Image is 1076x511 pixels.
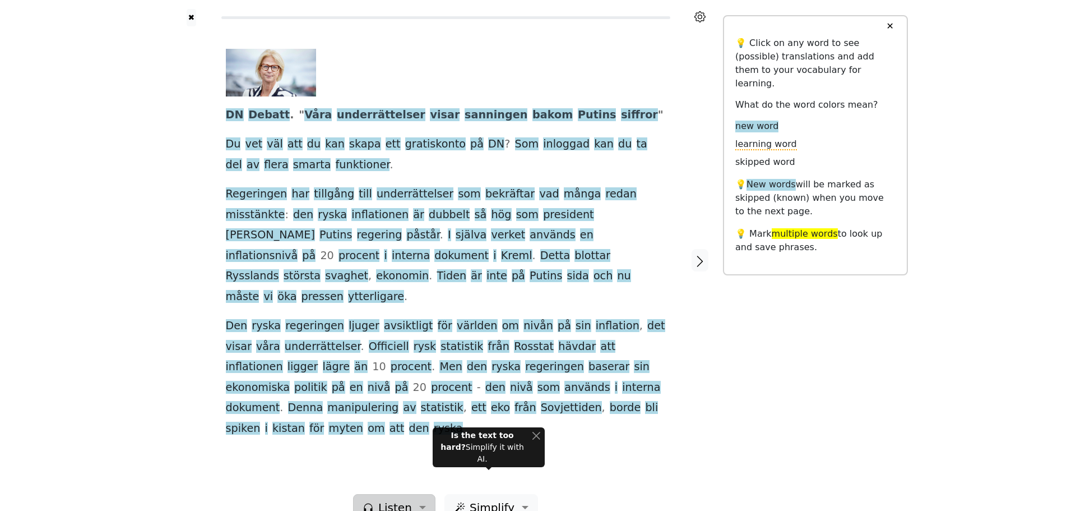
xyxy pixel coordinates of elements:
[389,422,405,436] span: att
[293,158,331,172] span: smarta
[252,319,281,333] span: ryska
[226,108,244,122] span: DN
[439,360,462,374] span: Men
[264,158,289,172] span: flera
[647,319,665,333] span: det
[328,422,363,436] span: myten
[735,156,795,168] span: skipped word
[277,290,296,304] span: öka
[413,381,426,395] span: 20
[486,269,507,283] span: inte
[746,179,796,191] span: New words
[467,360,487,374] span: den
[564,187,601,201] span: många
[336,158,390,172] span: funktioner
[325,137,345,151] span: kan
[404,290,407,304] span: .
[470,137,484,151] span: på
[302,249,316,263] span: på
[359,187,372,201] span: till
[530,269,562,283] span: Putins
[413,208,424,222] span: är
[735,178,896,218] p: 💡 will be marked as skipped (known) when you move to the next page.
[294,381,327,395] span: politik
[392,249,430,263] span: interna
[602,401,605,415] span: ,
[588,360,629,374] span: baserar
[512,269,525,283] span: på
[272,422,305,436] span: kistan
[634,360,650,374] span: sin
[576,319,591,333] span: sin
[406,228,439,242] span: påstår
[523,319,553,333] span: nivån
[596,319,639,333] span: inflation
[735,99,896,110] h6: What do the word colors mean?
[537,381,560,395] span: som
[284,269,321,283] span: största
[376,269,429,283] span: ekonomin
[504,137,510,151] span: ?
[440,340,483,354] span: statistik
[226,269,279,283] span: Rysslands
[327,401,398,415] span: manipulering
[510,381,533,395] span: nivå
[514,340,554,354] span: Rosstat
[421,401,463,415] span: statistik
[226,187,287,201] span: Regeringen
[369,340,409,354] span: Officiell
[288,401,323,415] span: Denna
[287,360,318,374] span: ligger
[564,381,610,395] span: används
[354,360,368,374] span: än
[285,319,344,333] span: regeringen
[485,381,505,395] span: den
[465,108,527,122] span: sanningen
[318,208,347,222] span: ryska
[290,108,294,122] span: .
[248,108,290,122] span: Debatt
[471,269,482,283] span: är
[558,340,596,354] span: hävdar
[491,208,511,222] span: hög
[448,228,451,242] span: I
[645,401,658,415] span: bli
[617,269,630,283] span: nu
[384,319,433,333] span: avsiktligt
[434,422,463,436] span: ryska
[280,401,283,415] span: .
[285,208,288,222] span: :
[263,290,273,304] span: vi
[349,137,381,151] span: skapa
[226,158,242,172] span: del
[302,290,344,304] span: pressen
[430,108,460,122] span: visar
[516,208,539,222] span: som
[574,249,610,263] span: blottar
[514,401,536,415] span: från
[600,340,615,354] span: att
[502,319,519,333] span: om
[594,137,614,151] span: kan
[226,49,317,96] img: bf0130c5-a23c-498c-98aa-9512088d6e9b.jpeg
[372,360,386,374] span: 10
[350,381,363,395] span: en
[338,249,379,263] span: procent
[389,158,393,172] span: .
[532,430,540,441] button: Close
[307,137,321,151] span: du
[405,137,466,151] span: gratiskonto
[456,228,487,242] span: själva
[357,228,402,242] span: regering
[226,249,298,263] span: inflationsnivå
[440,431,513,452] strong: Is the text too hard?
[348,290,404,304] span: ytterligare
[256,340,280,354] span: våra
[540,249,570,263] span: Detta
[471,401,486,415] span: ett
[226,208,285,222] span: misstänkte
[309,422,324,436] span: för
[622,381,660,395] span: interna
[285,340,361,354] span: underrättelser
[245,137,263,151] span: vet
